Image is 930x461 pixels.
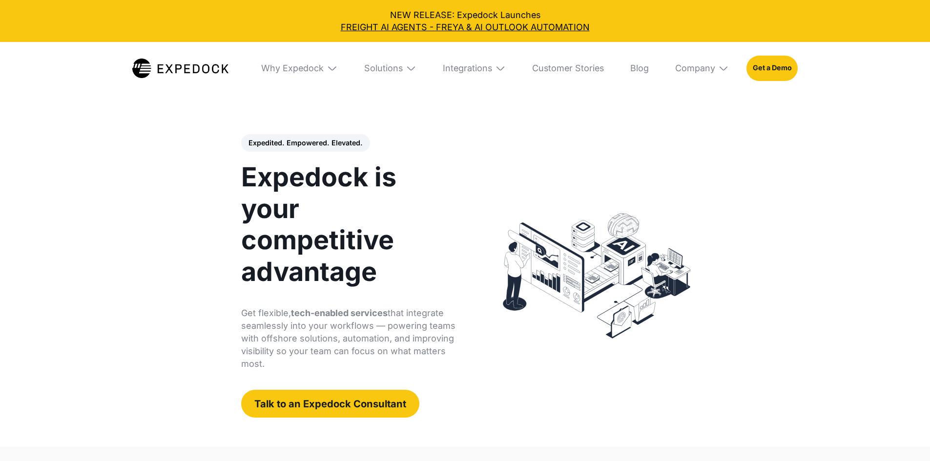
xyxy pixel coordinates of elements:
div: Why Expedock [252,42,346,95]
div: Company [666,42,738,95]
a: Blog [621,42,658,95]
strong: tech-enabled services [291,308,388,318]
div: Solutions [364,63,403,74]
div: Integrations [434,42,515,95]
div: Integrations [443,63,492,74]
a: Customer Stories [523,42,613,95]
div: NEW RELEASE: Expedock Launches [9,9,921,33]
a: Get a Demo [746,56,798,81]
div: Company [675,63,715,74]
p: Get flexible, that integrate seamlessly into your workflows — powering teams with offshore soluti... [241,307,457,370]
a: FREIGHT AI AGENTS - FREYA & AI OUTLOOK AUTOMATION [9,21,921,33]
a: Talk to an Expedock Consultant [241,390,419,417]
div: Why Expedock [261,63,324,74]
div: Solutions [355,42,425,95]
h1: Expedock is your competitive advantage [241,161,457,287]
iframe: Chat Widget [881,414,930,461]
